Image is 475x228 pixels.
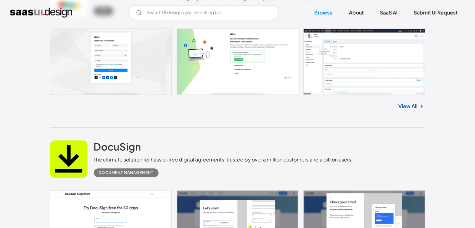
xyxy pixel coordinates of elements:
[372,6,405,19] a: SaaS Ai
[99,169,154,176] div: Document Management
[341,6,371,19] a: About
[399,102,418,110] a: View All
[406,6,465,19] a: Submit UI Request
[307,6,340,19] a: Browse
[129,5,279,20] input: Search UI designs you're looking for...
[129,5,279,20] form: Email Form
[10,7,72,17] a: home
[94,140,141,156] a: DocuSign
[94,156,353,163] div: The ultimate solution for hassle-free digital agreements, trusted by over a million customers and...
[94,140,141,153] h2: DocuSign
